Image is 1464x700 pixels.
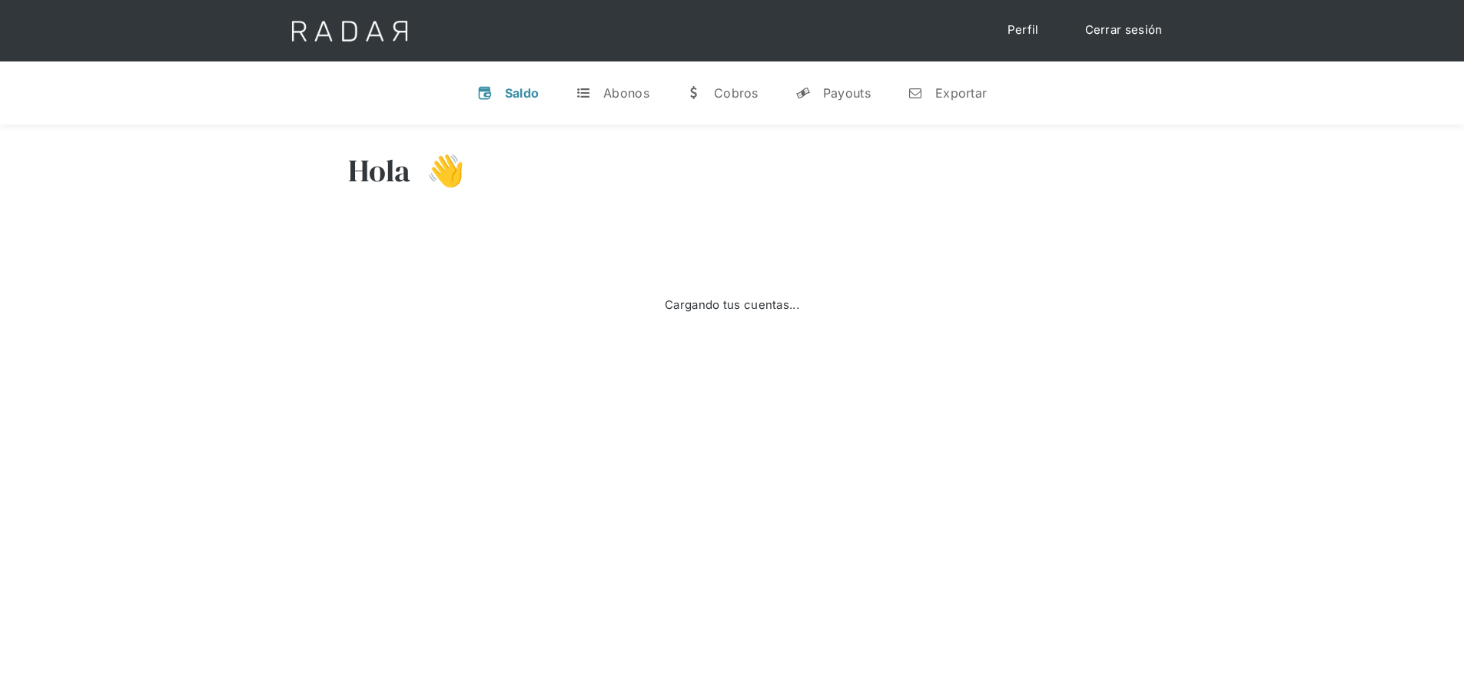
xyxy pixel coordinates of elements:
div: t [576,85,591,101]
div: Cobros [714,85,759,101]
div: w [686,85,702,101]
div: Saldo [505,85,539,101]
h3: 👋 [411,151,465,190]
div: y [795,85,811,101]
div: n [908,85,923,101]
h3: Hola [348,151,411,190]
div: v [477,85,493,101]
div: Cargando tus cuentas... [665,297,799,314]
div: Payouts [823,85,871,101]
a: Perfil [992,15,1054,45]
a: Cerrar sesión [1070,15,1178,45]
div: Exportar [935,85,987,101]
div: Abonos [603,85,649,101]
